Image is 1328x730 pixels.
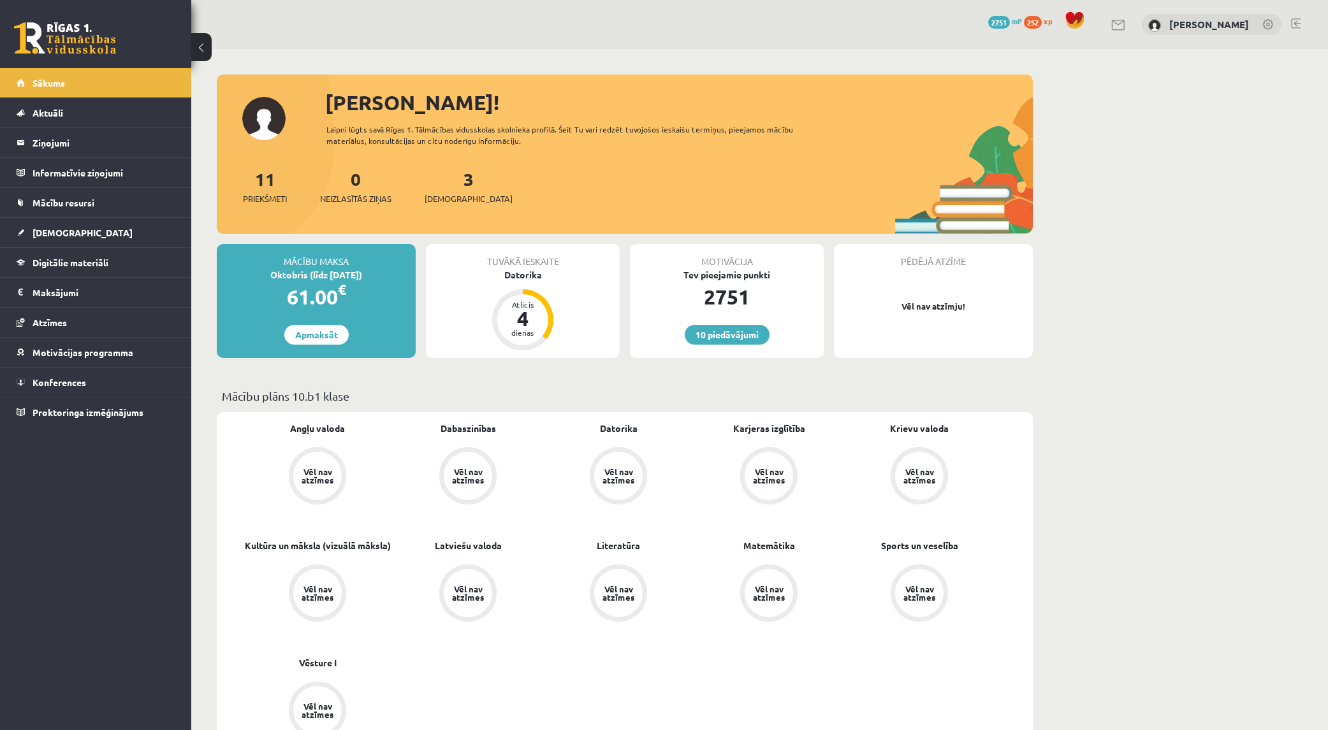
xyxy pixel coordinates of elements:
[441,422,496,435] a: Dabaszinības
[299,656,337,669] a: Vēsture I
[33,227,133,238] span: [DEMOGRAPHIC_DATA]
[243,192,287,205] span: Priekšmeti
[425,168,513,205] a: 3[DEMOGRAPHIC_DATA]
[33,158,175,187] legend: Informatīvie ziņojumi
[33,278,175,307] legend: Maksājumi
[751,468,787,484] div: Vēl nav atzīmes
[14,22,116,54] a: Rīgas 1. Tālmācības vidusskola
[1169,18,1249,31] a: [PERSON_NAME]
[685,325,770,345] a: 10 piedāvājumi
[33,317,67,328] span: Atzīmes
[426,268,620,352] a: Datorika Atlicis 4 dienas
[881,539,958,552] a: Sports un veselība
[450,585,486,601] div: Vēl nav atzīmes
[1024,16,1058,26] a: 252 xp
[17,128,175,157] a: Ziņojumi
[17,218,175,247] a: [DEMOGRAPHIC_DATA]
[504,308,542,329] div: 4
[242,447,393,507] a: Vēl nav atzīmes
[17,98,175,127] a: Aktuāli
[33,128,175,157] legend: Ziņojumi
[338,280,346,299] span: €
[17,188,175,217] a: Mācību resursi
[601,468,636,484] div: Vēl nav atzīmes
[504,329,542,336] div: dienas
[17,397,175,427] a: Proktoringa izmēģinājums
[393,564,543,624] a: Vēl nav atzīmes
[601,585,636,601] div: Vēl nav atzīmes
[17,368,175,397] a: Konferences
[844,447,995,507] a: Vēl nav atzīmes
[840,300,1026,313] p: Vēl nav atzīmju!
[320,168,391,205] a: 0Neizlasītās ziņas
[33,197,94,208] span: Mācību resursi
[597,539,640,552] a: Literatūra
[300,702,335,719] div: Vēl nav atzīmes
[450,468,486,484] div: Vēl nav atzīmes
[393,447,543,507] a: Vēl nav atzīmes
[543,447,694,507] a: Vēl nav atzīmes
[17,338,175,367] a: Motivācijas programma
[243,168,287,205] a: 11Priekšmeti
[217,244,416,268] div: Mācību maksa
[988,16,1010,29] span: 2751
[17,278,175,307] a: Maksājumi
[300,468,335,484] div: Vēl nav atzīmes
[33,376,86,388] span: Konferences
[290,422,345,435] a: Angļu valoda
[600,422,638,435] a: Datorika
[326,124,816,147] div: Laipni lūgts savā Rīgas 1. Tālmācības vidusskolas skolnieka profilā. Šeit Tu vari redzēt tuvojošo...
[890,422,949,435] a: Krievu valoda
[242,564,393,624] a: Vēl nav atzīmes
[1012,16,1022,26] span: mP
[325,87,1033,118] div: [PERSON_NAME]!
[425,192,513,205] span: [DEMOGRAPHIC_DATA]
[284,325,349,345] a: Apmaksāt
[17,248,175,277] a: Digitālie materiāli
[245,539,391,552] a: Kultūra un māksla (vizuālā māksla)
[33,347,133,358] span: Motivācijas programma
[733,422,805,435] a: Karjeras izglītība
[33,406,143,418] span: Proktoringa izmēģinājums
[17,308,175,337] a: Atzīmes
[426,268,620,282] div: Datorika
[694,564,844,624] a: Vēl nav atzīmes
[694,447,844,507] a: Vēl nav atzīmes
[844,564,995,624] a: Vēl nav atzīmes
[320,192,391,205] span: Neizlasītās ziņas
[17,158,175,187] a: Informatīvie ziņojumi
[222,387,1028,404] p: Mācību plāns 10.b1 klase
[33,77,65,89] span: Sākums
[901,585,937,601] div: Vēl nav atzīmes
[630,268,824,282] div: Tev pieejamie punkti
[901,468,937,484] div: Vēl nav atzīmes
[426,244,620,268] div: Tuvākā ieskaite
[1044,16,1052,26] span: xp
[435,539,502,552] a: Latviešu valoda
[504,301,542,308] div: Atlicis
[630,282,824,312] div: 2751
[33,107,63,118] span: Aktuāli
[33,257,108,268] span: Digitālie materiāli
[543,564,694,624] a: Vēl nav atzīmes
[17,68,175,97] a: Sākums
[743,539,795,552] a: Matemātika
[217,282,416,312] div: 61.00
[1024,16,1042,29] span: 252
[751,585,787,601] div: Vēl nav atzīmes
[630,244,824,268] div: Motivācija
[217,268,416,282] div: Oktobris (līdz [DATE])
[1148,19,1161,32] img: Agnese Krūmiņa
[834,244,1033,268] div: Pēdējā atzīme
[988,16,1022,26] a: 2751 mP
[300,585,335,601] div: Vēl nav atzīmes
